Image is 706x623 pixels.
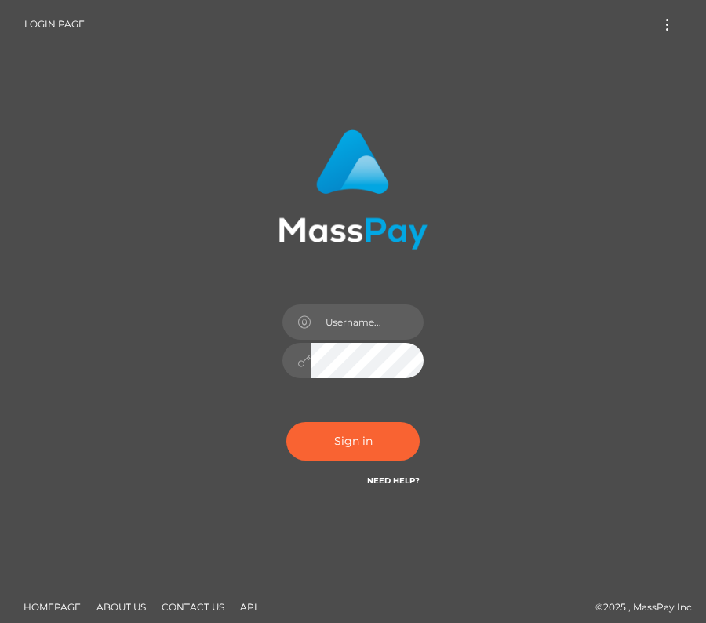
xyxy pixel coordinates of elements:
[24,8,85,41] a: Login Page
[17,595,87,619] a: Homepage
[234,595,264,619] a: API
[653,14,682,35] button: Toggle navigation
[311,304,424,340] input: Username...
[155,595,231,619] a: Contact Us
[278,129,428,250] img: MassPay Login
[367,475,420,486] a: Need Help?
[286,422,420,461] button: Sign in
[12,599,694,616] div: © 2025 , MassPay Inc.
[90,595,152,619] a: About Us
